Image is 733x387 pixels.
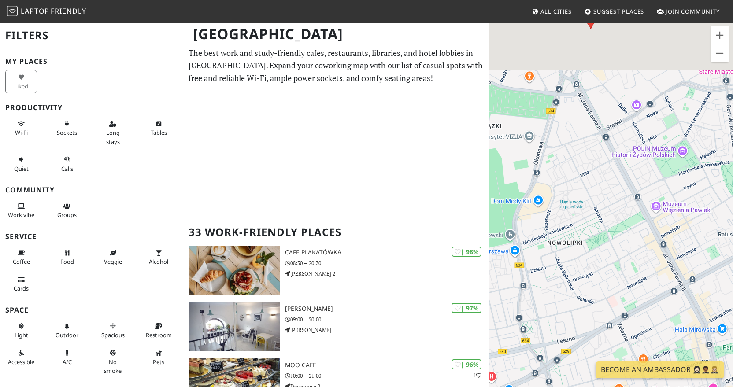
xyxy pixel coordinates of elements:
[452,247,481,257] div: | 98%
[666,7,720,15] span: Join Community
[57,129,77,136] span: Power sockets
[186,22,487,46] h1: [GEOGRAPHIC_DATA]
[285,315,489,324] p: 09:00 – 20:00
[189,246,280,295] img: Cafe Plakatówka
[5,152,37,176] button: Quiet
[5,199,37,222] button: Work vibe
[8,211,34,219] span: People working
[51,152,83,176] button: Calls
[5,57,178,66] h3: My Places
[151,129,167,136] span: Work-friendly tables
[7,6,18,16] img: LaptopFriendly
[5,22,178,49] h2: Filters
[581,4,648,19] a: Suggest Places
[61,165,73,173] span: Video/audio calls
[452,359,481,369] div: | 96%
[5,117,37,140] button: Wi-Fi
[97,319,129,342] button: Spacious
[189,219,483,246] h2: 33 Work-Friendly Places
[146,331,172,339] span: Restroom
[452,303,481,313] div: | 97%
[63,358,72,366] span: Air conditioned
[5,273,37,296] button: Cards
[51,6,86,16] span: Friendly
[189,47,483,85] p: The best work and study-friendly cafes, restaurants, libraries, and hotel lobbies in [GEOGRAPHIC_...
[285,361,489,369] h3: MOO cafe
[711,26,729,44] button: Powiększ
[189,302,280,351] img: Nancy Lee
[711,44,729,62] button: Pomniejsz
[596,361,724,378] a: Become an Ambassador 🤵🏻‍♀️🤵🏾‍♂️🤵🏼‍♀️
[21,6,49,16] span: Laptop
[5,246,37,269] button: Coffee
[15,331,28,339] span: Natural light
[7,4,86,19] a: LaptopFriendly LaptopFriendly
[5,306,178,314] h3: Space
[104,258,122,265] span: Veggie
[57,211,77,219] span: Group tables
[285,326,489,334] p: [PERSON_NAME]
[5,186,178,194] h3: Community
[5,346,37,369] button: Accessible
[143,346,174,369] button: Pets
[14,284,29,292] span: Credit cards
[285,249,489,256] h3: Cafe Plakatówka
[593,7,644,15] span: Suggest Places
[51,319,83,342] button: Outdoor
[101,331,125,339] span: Spacious
[183,246,489,295] a: Cafe Plakatówka | 98% Cafe Plakatówka 08:30 – 20:30 [PERSON_NAME] 2
[60,258,74,265] span: Food
[14,165,29,173] span: Quiet
[15,129,28,136] span: Stable Wi-Fi
[285,372,489,380] p: 10:00 – 21:00
[285,305,489,313] h3: [PERSON_NAME]
[97,117,129,149] button: Long stays
[8,358,34,366] span: Accessible
[285,259,489,267] p: 08:30 – 20:30
[5,103,178,112] h3: Productivity
[653,4,723,19] a: Join Community
[153,358,164,366] span: Pet friendly
[5,232,178,241] h3: Service
[528,4,575,19] a: All Cities
[143,246,174,269] button: Alcohol
[106,129,120,145] span: Long stays
[540,7,572,15] span: All Cities
[183,302,489,351] a: Nancy Lee | 97% [PERSON_NAME] 09:00 – 20:00 [PERSON_NAME]
[51,199,83,222] button: Groups
[56,331,78,339] span: Outdoor area
[149,258,168,265] span: Alcohol
[104,358,122,375] span: Smoke free
[13,258,30,265] span: Coffee
[97,346,129,378] button: No smoke
[143,117,174,140] button: Tables
[51,346,83,369] button: A/C
[285,269,489,278] p: [PERSON_NAME] 2
[474,371,481,380] p: 1
[97,246,129,269] button: Veggie
[143,319,174,342] button: Restroom
[5,319,37,342] button: Light
[51,117,83,140] button: Sockets
[51,246,83,269] button: Food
